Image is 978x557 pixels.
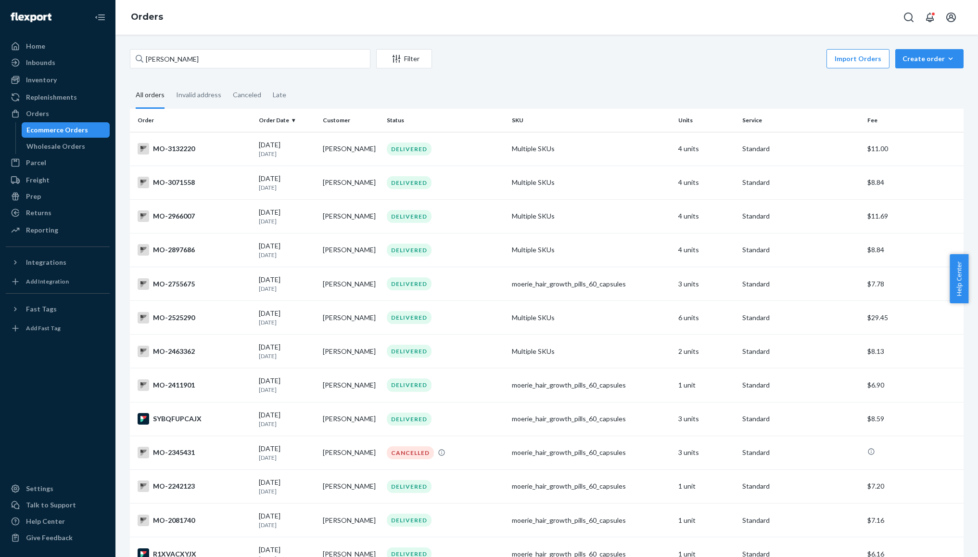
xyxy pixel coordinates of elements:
div: MO-2525290 [138,312,251,324]
div: DELIVERED [387,514,432,527]
p: Standard [742,414,860,424]
td: 1 unit [674,469,738,503]
a: Replenishments [6,90,110,105]
div: [DATE] [259,241,315,259]
p: [DATE] [259,352,315,360]
a: Talk to Support [6,497,110,513]
th: Service [738,109,864,132]
div: Add Fast Tag [26,324,61,332]
p: Standard [742,516,860,525]
div: Inventory [26,75,57,85]
button: Open Search Box [899,8,918,27]
p: [DATE] [259,217,315,225]
div: [DATE] [259,511,315,529]
button: Open notifications [920,8,940,27]
td: 6 units [674,301,738,335]
div: Add Integration [26,277,69,285]
div: Settings [26,484,53,493]
div: Create order [902,54,956,64]
p: [DATE] [259,487,315,495]
td: [PERSON_NAME] [319,233,383,267]
a: Returns [6,205,110,220]
button: Give Feedback [6,530,110,545]
a: Inbounds [6,55,110,70]
th: Fee [864,109,964,132]
td: $8.84 [864,233,964,267]
p: Standard [742,178,860,187]
td: [PERSON_NAME] [319,199,383,233]
button: Filter [376,49,432,68]
div: MO-2081740 [138,515,251,526]
td: $6.90 [864,368,964,402]
td: Multiple SKUs [508,199,675,233]
a: Parcel [6,155,110,170]
p: Standard [742,279,860,289]
p: [DATE] [259,251,315,259]
div: DELIVERED [387,311,432,324]
span: Help Center [950,254,968,303]
td: Multiple SKUs [508,335,675,368]
a: Reporting [6,222,110,238]
a: Freight [6,172,110,188]
div: Filter [377,54,432,64]
th: Order Date [255,109,319,132]
p: [DATE] [259,318,315,326]
td: 1 unit [674,368,738,402]
div: Late [273,82,286,107]
div: DELIVERED [387,142,432,155]
div: Reporting [26,225,58,235]
p: Standard [742,211,860,221]
div: Canceled [233,82,261,107]
td: $7.16 [864,504,964,537]
a: Prep [6,189,110,204]
td: Multiple SKUs [508,132,675,166]
div: [DATE] [259,478,315,495]
a: Wholesale Orders [22,139,110,154]
div: MO-2242123 [138,480,251,492]
button: Close Navigation [90,8,110,27]
td: 2 units [674,335,738,368]
div: moerie_hair_growth_pills_60_capsules [512,414,671,424]
div: MO-2897686 [138,244,251,256]
div: CANCELLED [387,446,434,459]
p: Standard [742,144,860,154]
div: [DATE] [259,376,315,394]
td: [PERSON_NAME] [319,335,383,368]
td: 3 units [674,436,738,469]
td: $8.59 [864,402,964,436]
div: MO-2463362 [138,346,251,357]
div: MO-2966007 [138,210,251,222]
div: MO-2345431 [138,447,251,458]
div: SYBQFUPCAJX [138,413,251,425]
p: [DATE] [259,521,315,529]
div: [DATE] [259,444,315,462]
div: Orders [26,109,49,118]
td: $7.78 [864,267,964,301]
td: Multiple SKUs [508,233,675,267]
div: DELIVERED [387,345,432,358]
a: Add Fast Tag [6,321,110,336]
a: Inventory [6,72,110,88]
td: [PERSON_NAME] [319,368,383,402]
div: DELIVERED [387,413,432,426]
td: $29.45 [864,301,964,335]
a: Home [6,39,110,54]
div: DELIVERED [387,244,432,257]
p: [DATE] [259,420,315,428]
button: Import Orders [826,49,889,68]
div: moerie_hair_growth_pills_60_capsules [512,481,671,491]
div: MO-2411901 [138,379,251,391]
td: 3 units [674,402,738,436]
div: Customer [323,116,379,124]
td: Multiple SKUs [508,301,675,335]
td: $11.69 [864,199,964,233]
td: 3 units [674,267,738,301]
p: Standard [742,245,860,255]
td: [PERSON_NAME] [319,166,383,199]
div: All orders [136,82,165,109]
div: Fast Tags [26,304,57,314]
div: MO-3071558 [138,177,251,188]
th: SKU [508,109,675,132]
div: [DATE] [259,174,315,192]
div: moerie_hair_growth_pills_60_capsules [512,448,671,457]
